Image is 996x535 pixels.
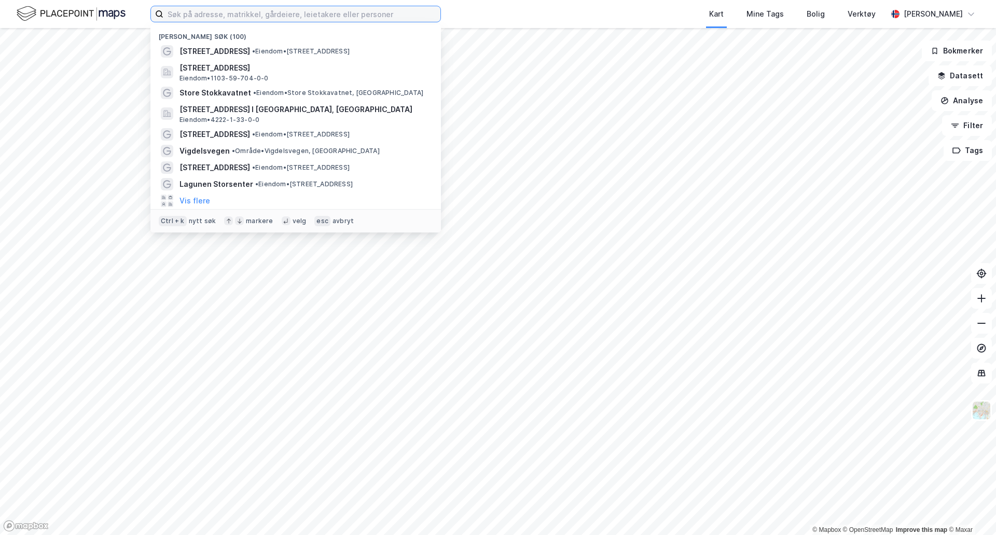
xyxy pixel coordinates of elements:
div: Verktøy [848,8,876,20]
span: [STREET_ADDRESS] [179,62,428,74]
a: Improve this map [896,526,947,533]
span: Vigdelsvegen [179,145,230,157]
div: [PERSON_NAME] søk (100) [150,24,441,43]
span: • [252,130,255,138]
span: Eiendom • [STREET_ADDRESS] [252,130,350,139]
span: Lagunen Storsenter [179,178,253,190]
span: Eiendom • 1103-59-704-0-0 [179,74,269,83]
img: Z [972,401,991,420]
span: [STREET_ADDRESS] [179,128,250,141]
div: Kontrollprogram for chat [944,485,996,535]
span: • [255,180,258,188]
button: Datasett [929,65,992,86]
iframe: Chat Widget [944,485,996,535]
div: velg [293,217,307,225]
a: Mapbox homepage [3,520,49,532]
span: • [252,163,255,171]
button: Bokmerker [922,40,992,61]
input: Søk på adresse, matrikkel, gårdeiere, leietakere eller personer [163,6,440,22]
span: Eiendom • [STREET_ADDRESS] [252,47,350,56]
div: Kart [709,8,724,20]
a: Mapbox [812,526,841,533]
span: Område • Vigdelsvegen, [GEOGRAPHIC_DATA] [232,147,380,155]
div: Ctrl + k [159,216,187,226]
span: Store Stokkavatnet [179,87,251,99]
div: esc [314,216,330,226]
span: [STREET_ADDRESS] [179,161,250,174]
span: Eiendom • [STREET_ADDRESS] [255,180,353,188]
span: • [232,147,235,155]
div: Bolig [807,8,825,20]
div: Mine Tags [746,8,784,20]
button: Filter [942,115,992,136]
div: nytt søk [189,217,216,225]
span: [STREET_ADDRESS] I [GEOGRAPHIC_DATA], [GEOGRAPHIC_DATA] [179,103,428,116]
button: Analyse [932,90,992,111]
span: Eiendom • 4222-1-33-0-0 [179,116,259,124]
span: • [253,89,256,97]
div: avbryt [333,217,354,225]
button: Vis flere [179,195,210,207]
span: • [252,47,255,55]
span: Eiendom • Store Stokkavatnet, [GEOGRAPHIC_DATA] [253,89,423,97]
a: OpenStreetMap [843,526,893,533]
div: markere [246,217,273,225]
div: [PERSON_NAME] [904,8,963,20]
button: Tags [944,140,992,161]
img: logo.f888ab2527a4732fd821a326f86c7f29.svg [17,5,126,23]
span: [STREET_ADDRESS] [179,45,250,58]
span: Eiendom • [STREET_ADDRESS] [252,163,350,172]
